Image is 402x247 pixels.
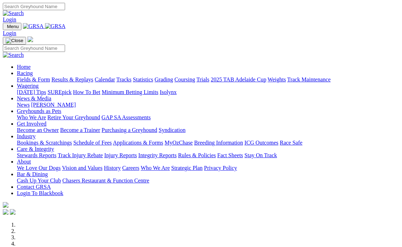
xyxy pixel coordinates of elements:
[104,165,121,171] a: History
[3,23,21,30] button: Toggle navigation
[3,30,16,36] a: Login
[159,127,185,133] a: Syndication
[17,102,30,108] a: News
[104,152,137,158] a: Injury Reports
[280,140,302,146] a: Race Safe
[45,23,66,29] img: GRSA
[116,76,132,82] a: Tracks
[3,3,65,10] input: Search
[3,10,24,16] img: Search
[3,202,8,208] img: logo-grsa-white.png
[102,89,158,95] a: Minimum Betting Limits
[17,190,63,196] a: Login To Blackbook
[244,140,278,146] a: ICG Outcomes
[17,178,399,184] div: Bar & Dining
[73,89,101,95] a: How To Bet
[17,184,51,190] a: Contact GRSA
[17,171,48,177] a: Bar & Dining
[3,45,65,52] input: Search
[3,37,26,45] button: Toggle navigation
[6,38,23,44] img: Close
[138,152,177,158] a: Integrity Reports
[17,140,399,146] div: Industry
[17,102,399,108] div: News & Media
[95,76,115,82] a: Calendar
[51,76,93,82] a: Results & Replays
[3,16,16,22] a: Login
[17,114,399,121] div: Greyhounds as Pets
[60,127,100,133] a: Become a Trainer
[3,209,8,215] img: facebook.svg
[62,165,102,171] a: Vision and Values
[10,209,15,215] img: twitter.svg
[17,127,59,133] a: Become an Owner
[102,114,151,120] a: GAP SA Assessments
[133,76,153,82] a: Statistics
[141,165,170,171] a: Who We Are
[17,70,33,76] a: Racing
[17,64,31,70] a: Home
[171,165,203,171] a: Strategic Plan
[17,146,54,152] a: Care & Integrity
[287,76,331,82] a: Track Maintenance
[122,165,139,171] a: Careers
[17,89,399,95] div: Wagering
[73,140,111,146] a: Schedule of Fees
[244,152,277,158] a: Stay On Track
[17,83,39,89] a: Wagering
[7,24,19,29] span: Menu
[47,89,71,95] a: SUREpick
[17,76,50,82] a: Fields & Form
[31,102,76,108] a: [PERSON_NAME]
[47,114,100,120] a: Retire Your Greyhound
[17,159,31,165] a: About
[17,140,72,146] a: Bookings & Scratchings
[102,127,157,133] a: Purchasing a Greyhound
[27,36,33,42] img: logo-grsa-white.png
[17,165,399,171] div: About
[17,95,51,101] a: News & Media
[17,152,399,159] div: Care & Integrity
[204,165,237,171] a: Privacy Policy
[268,76,286,82] a: Weights
[17,178,61,183] a: Cash Up Your Club
[155,76,173,82] a: Grading
[3,52,24,58] img: Search
[217,152,243,158] a: Fact Sheets
[194,140,243,146] a: Breeding Information
[178,152,216,158] a: Rules & Policies
[17,133,36,139] a: Industry
[196,76,209,82] a: Trials
[17,108,61,114] a: Greyhounds as Pets
[211,76,266,82] a: 2025 TAB Adelaide Cup
[113,140,163,146] a: Applications & Forms
[165,140,193,146] a: MyOzChase
[58,152,103,158] a: Track Injury Rebate
[17,76,399,83] div: Racing
[160,89,177,95] a: Isolynx
[17,127,399,133] div: Get Involved
[17,165,60,171] a: We Love Our Dogs
[17,114,46,120] a: Who We Are
[17,121,46,127] a: Get Involved
[174,76,195,82] a: Coursing
[23,23,44,29] img: GRSA
[62,178,149,183] a: Chasers Restaurant & Function Centre
[17,152,56,158] a: Stewards Reports
[17,89,46,95] a: [DATE] Tips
